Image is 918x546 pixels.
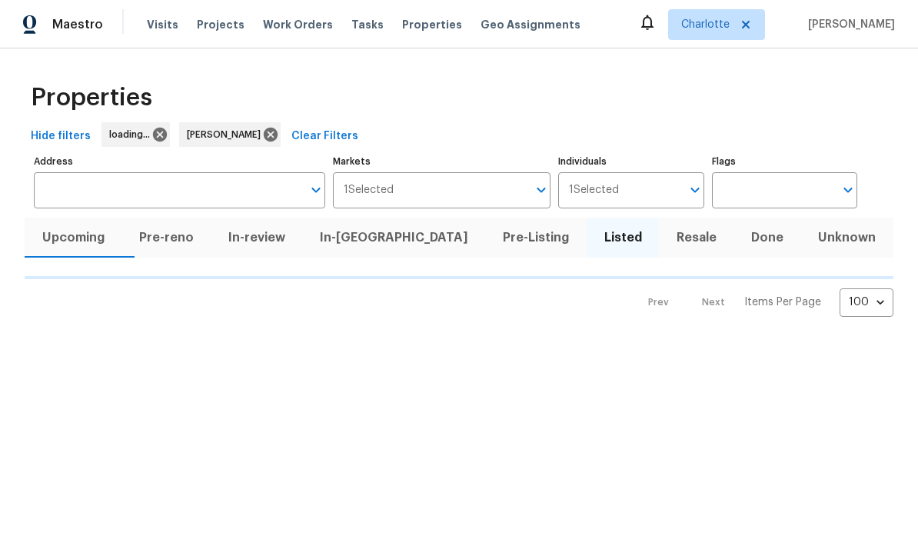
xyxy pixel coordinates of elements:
div: 100 [840,282,893,322]
span: Upcoming [34,227,112,248]
button: Clear Filters [285,122,364,151]
span: Tasks [351,19,384,30]
span: In-review [220,227,293,248]
span: Listed [596,227,650,248]
span: loading... [109,127,156,142]
span: Properties [402,17,462,32]
span: Clear Filters [291,127,358,146]
span: Maestro [52,17,103,32]
label: Flags [712,157,857,166]
span: In-[GEOGRAPHIC_DATA] [312,227,477,248]
div: [PERSON_NAME] [179,122,281,147]
span: [PERSON_NAME] [802,17,895,32]
span: Pre-reno [131,227,201,248]
span: Pre-Listing [495,227,577,248]
span: 1 Selected [344,184,394,197]
div: loading... [101,122,170,147]
label: Markets [333,157,551,166]
button: Open [684,179,706,201]
label: Individuals [558,157,703,166]
span: Projects [197,17,244,32]
span: Resale [668,227,724,248]
nav: Pagination Navigation [634,288,893,317]
button: Open [837,179,859,201]
p: Items Per Page [744,295,821,310]
span: Unknown [810,227,884,248]
span: Done [743,227,792,248]
label: Address [34,157,325,166]
button: Hide filters [25,122,97,151]
button: Open [305,179,327,201]
span: [PERSON_NAME] [187,127,267,142]
button: Open [531,179,552,201]
span: Visits [147,17,178,32]
span: 1 Selected [569,184,619,197]
span: Geo Assignments [481,17,580,32]
span: Work Orders [263,17,333,32]
span: Charlotte [681,17,730,32]
span: Hide filters [31,127,91,146]
span: Properties [31,90,152,105]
